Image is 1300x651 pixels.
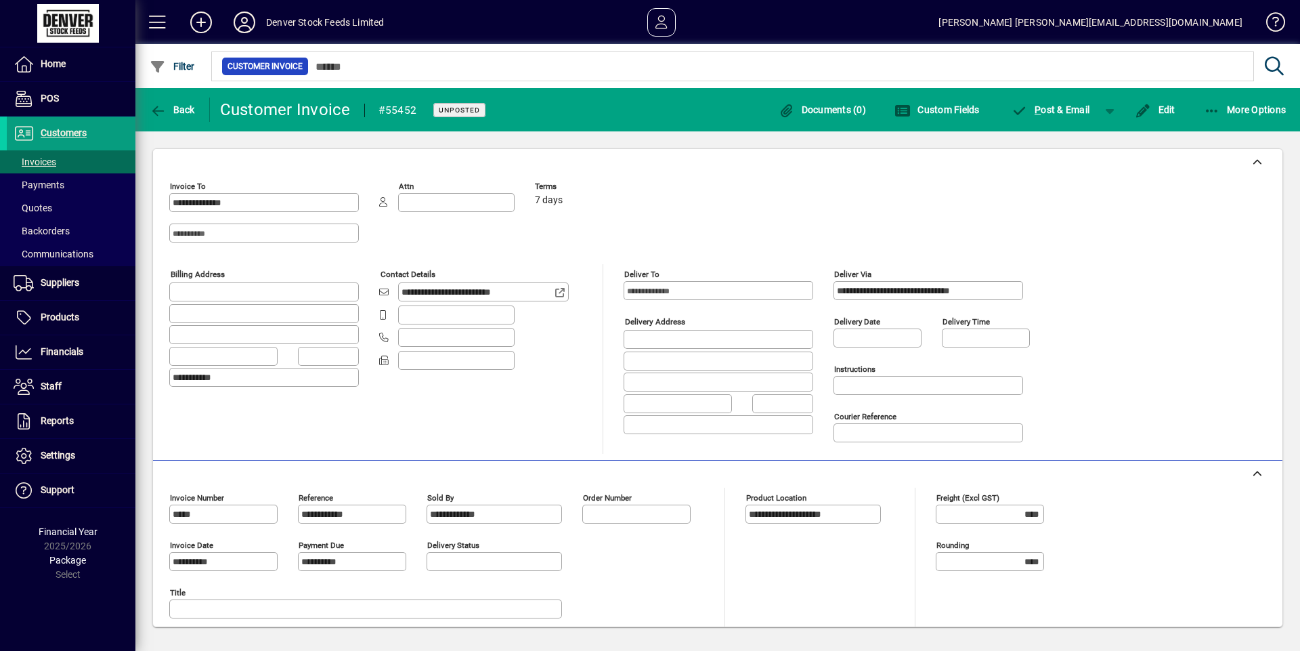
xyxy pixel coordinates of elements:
[150,61,195,72] span: Filter
[41,312,79,322] span: Products
[834,317,880,327] mat-label: Delivery date
[399,182,414,191] mat-label: Attn
[7,335,135,369] a: Financials
[7,370,135,404] a: Staff
[170,588,186,597] mat-label: Title
[439,106,480,114] span: Unposted
[535,182,616,191] span: Terms
[14,156,56,167] span: Invoices
[41,58,66,69] span: Home
[746,493,806,503] mat-label: Product location
[834,364,875,374] mat-label: Instructions
[41,127,87,138] span: Customers
[936,493,999,503] mat-label: Freight (excl GST)
[41,93,59,104] span: POS
[1035,104,1041,115] span: P
[299,541,344,550] mat-label: Payment due
[41,277,79,288] span: Suppliers
[936,541,969,550] mat-label: Rounding
[223,10,266,35] button: Profile
[41,415,74,426] span: Reports
[49,555,86,566] span: Package
[7,150,135,173] a: Invoices
[7,219,135,243] a: Backorders
[41,450,75,461] span: Settings
[834,412,896,421] mat-label: Courier Reference
[378,100,417,121] div: #55452
[14,226,70,236] span: Backorders
[7,404,135,438] a: Reports
[220,99,351,121] div: Customer Invoice
[146,54,198,79] button: Filter
[624,270,659,279] mat-label: Deliver To
[7,196,135,219] a: Quotes
[535,195,563,206] span: 7 days
[7,301,135,335] a: Products
[266,12,385,33] div: Denver Stock Feeds Limited
[146,98,198,122] button: Back
[7,474,135,507] a: Support
[179,10,223,35] button: Add
[7,243,135,266] a: Communications
[1005,98,1097,122] button: Post & Email
[41,484,74,495] span: Support
[7,47,135,81] a: Home
[14,203,52,213] span: Quotes
[7,173,135,196] a: Payments
[170,493,224,503] mat-label: Invoice number
[583,493,632,503] mat-label: Order number
[39,526,97,537] span: Financial Year
[942,317,990,327] mat-label: Delivery time
[778,104,866,115] span: Documents (0)
[891,98,983,122] button: Custom Fields
[938,12,1242,33] div: [PERSON_NAME] [PERSON_NAME][EMAIL_ADDRESS][DOMAIN_NAME]
[14,249,93,259] span: Communications
[1256,3,1283,47] a: Knowledge Base
[7,82,135,116] a: POS
[834,270,871,279] mat-label: Deliver via
[41,346,83,357] span: Financials
[1131,98,1179,122] button: Edit
[1012,104,1090,115] span: ost & Email
[894,104,980,115] span: Custom Fields
[1200,98,1290,122] button: More Options
[14,180,64,190] span: Payments
[1135,104,1175,115] span: Edit
[427,493,454,503] mat-label: Sold by
[299,493,333,503] mat-label: Reference
[427,541,479,550] mat-label: Delivery status
[7,266,135,300] a: Suppliers
[1204,104,1286,115] span: More Options
[227,60,303,73] span: Customer Invoice
[7,439,135,473] a: Settings
[41,381,62,392] span: Staff
[135,98,210,122] app-page-header-button: Back
[170,541,213,550] mat-label: Invoice date
[170,182,206,191] mat-label: Invoice To
[150,104,195,115] span: Back
[775,98,869,122] button: Documents (0)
